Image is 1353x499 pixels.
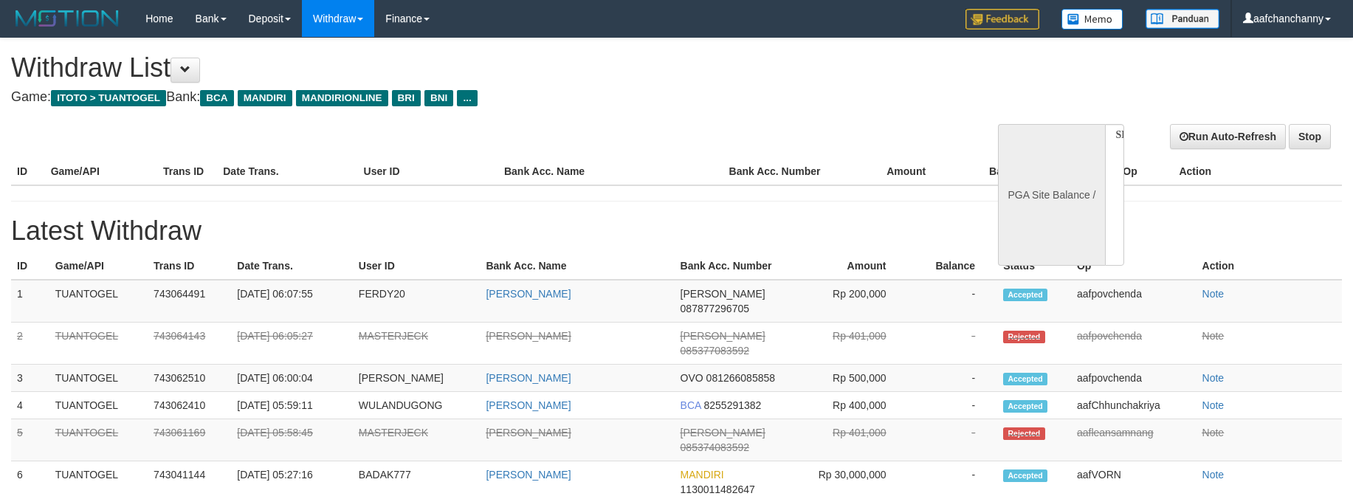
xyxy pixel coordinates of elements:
span: ... [457,90,477,106]
th: User ID [358,158,498,185]
span: Accepted [1003,400,1047,413]
td: 743061169 [148,419,231,461]
td: 4 [11,392,49,419]
td: 2 [11,323,49,365]
a: [PERSON_NAME] [486,330,571,342]
td: - [909,365,998,392]
span: ITOTO > TUANTOGEL [51,90,166,106]
span: BRI [392,90,421,106]
span: MANDIRI [238,90,292,106]
div: PGA Site Balance / [998,124,1104,266]
span: [PERSON_NAME] [681,427,765,438]
h4: Game: Bank: [11,90,887,105]
td: Rp 400,000 [803,392,908,419]
th: Date Trans. [217,158,357,185]
td: MASTERJECK [353,419,481,461]
span: Rejected [1003,427,1044,440]
a: [PERSON_NAME] [486,469,571,481]
td: aafleansamnang [1071,419,1197,461]
h1: Withdraw List [11,53,887,83]
td: 743062410 [148,392,231,419]
td: WULANDUGONG [353,392,481,419]
td: Rp 401,000 [803,323,908,365]
span: BNI [424,90,453,106]
th: Trans ID [148,252,231,280]
img: MOTION_logo.png [11,7,123,30]
th: Bank Acc. Name [480,252,674,280]
td: [DATE] 06:07:55 [231,280,352,323]
td: TUANTOGEL [49,392,148,419]
td: TUANTOGEL [49,365,148,392]
th: Status [997,252,1071,280]
a: Note [1202,330,1225,342]
td: TUANTOGEL [49,323,148,365]
span: BCA [200,90,233,106]
span: 1130011482647 [681,483,755,495]
td: - [909,419,998,461]
td: Rp 500,000 [803,365,908,392]
td: [DATE] 05:58:45 [231,419,352,461]
th: Bank Acc. Number [675,252,804,280]
span: 085374083592 [681,441,749,453]
span: Rejected [1003,331,1044,343]
td: MASTERJECK [353,323,481,365]
a: Note [1202,399,1225,411]
a: Note [1202,427,1225,438]
span: BCA [681,399,701,411]
a: [PERSON_NAME] [486,399,571,411]
td: [DATE] 06:00:04 [231,365,352,392]
h1: Latest Withdraw [11,216,1342,246]
td: aafpovchenda [1071,280,1197,323]
span: Accepted [1003,289,1047,301]
td: - [909,392,998,419]
img: panduan.png [1146,9,1219,29]
span: 081266085858 [706,372,775,384]
th: Action [1173,158,1342,185]
span: [PERSON_NAME] [681,288,765,300]
th: Action [1197,252,1342,280]
span: Accepted [1003,469,1047,482]
td: - [909,323,998,365]
span: 8255291382 [703,399,761,411]
td: aafChhunchakriya [1071,392,1197,419]
th: Bank Acc. Number [723,158,836,185]
span: OVO [681,372,703,384]
td: [DATE] 06:05:27 [231,323,352,365]
td: - [909,280,998,323]
td: 743062510 [148,365,231,392]
img: Button%20Memo.svg [1061,9,1123,30]
th: ID [11,252,49,280]
td: Rp 200,000 [803,280,908,323]
td: Rp 401,000 [803,419,908,461]
a: [PERSON_NAME] [486,427,571,438]
th: Date Trans. [231,252,352,280]
td: 743064143 [148,323,231,365]
a: Stop [1289,124,1331,149]
td: FERDY20 [353,280,481,323]
a: Note [1202,288,1225,300]
a: [PERSON_NAME] [486,288,571,300]
th: Amount [803,252,908,280]
td: 5 [11,419,49,461]
td: aafpovchenda [1071,323,1197,365]
th: Bank Acc. Name [498,158,723,185]
td: 3 [11,365,49,392]
td: [PERSON_NAME] [353,365,481,392]
span: 087877296705 [681,303,749,314]
th: Trans ID [157,158,217,185]
td: 743064491 [148,280,231,323]
td: 1 [11,280,49,323]
span: Accepted [1003,373,1047,385]
td: TUANTOGEL [49,280,148,323]
a: Run Auto-Refresh [1170,124,1286,149]
th: Amount [836,158,948,185]
th: Balance [909,252,998,280]
th: Balance [948,158,1051,185]
img: Feedback.jpg [965,9,1039,30]
span: [PERSON_NAME] [681,330,765,342]
a: [PERSON_NAME] [486,372,571,384]
th: Game/API [49,252,148,280]
td: TUANTOGEL [49,419,148,461]
th: Op [1071,252,1197,280]
th: User ID [353,252,481,280]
